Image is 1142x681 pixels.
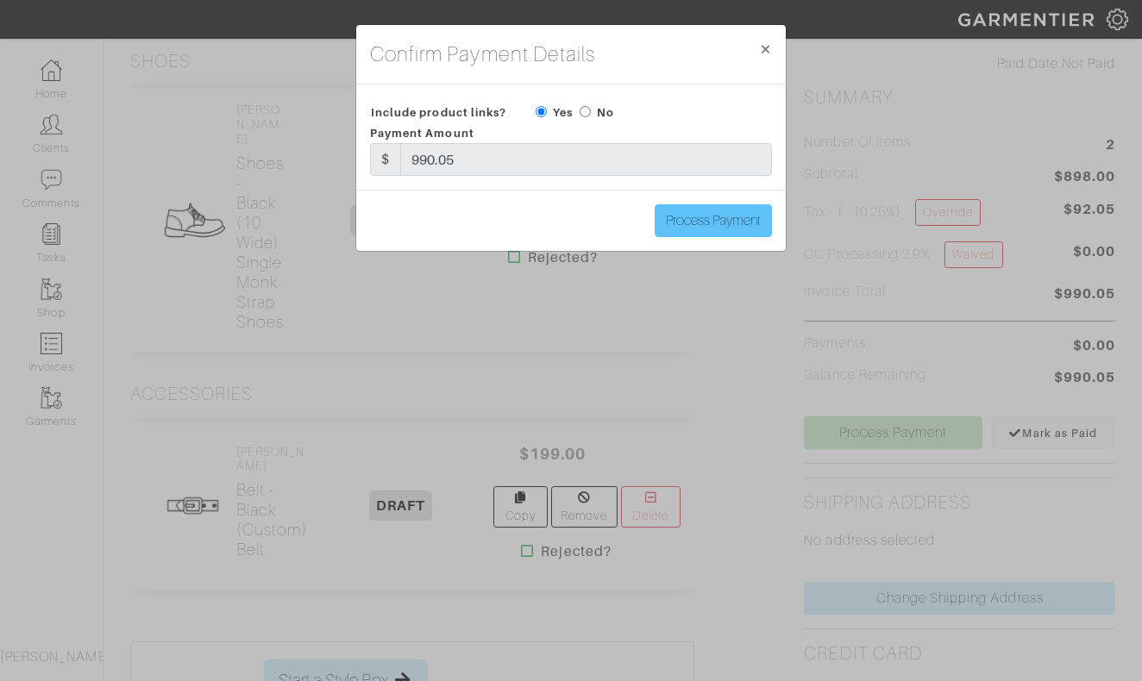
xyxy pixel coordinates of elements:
input: Process Payment [655,204,772,237]
span: Include product links? [371,100,506,125]
span: × [759,37,772,60]
label: Yes [553,104,573,121]
h4: Confirm Payment Details [370,39,595,70]
span: Payment Amount [370,127,474,140]
label: No [597,104,614,121]
div: $ [370,143,401,176]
